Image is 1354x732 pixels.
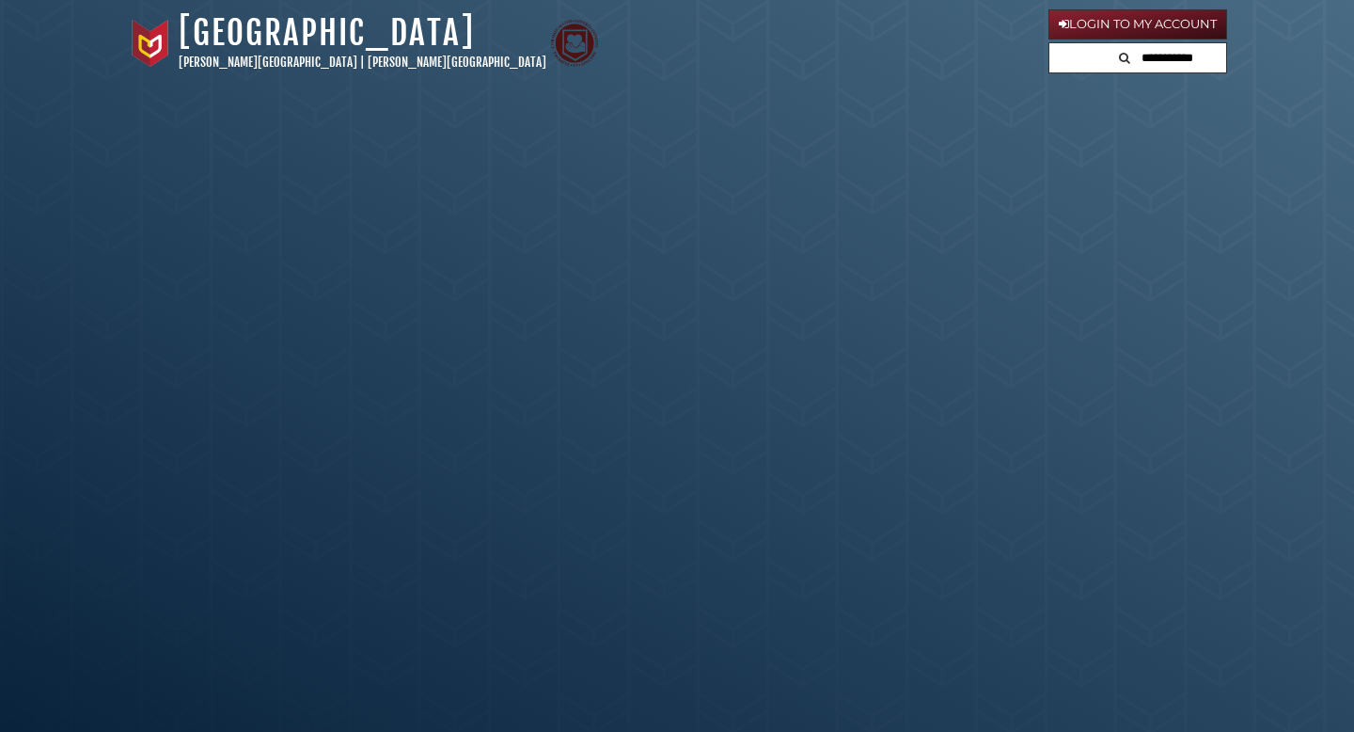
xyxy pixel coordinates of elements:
[1119,52,1130,64] i: Search
[179,55,357,70] a: [PERSON_NAME][GEOGRAPHIC_DATA]
[368,55,546,70] a: [PERSON_NAME][GEOGRAPHIC_DATA]
[127,20,174,67] img: Calvin University
[551,20,598,67] img: Calvin Theological Seminary
[1048,9,1227,40] a: Login to My Account
[179,12,475,54] a: [GEOGRAPHIC_DATA]
[360,55,365,70] span: |
[1113,43,1136,69] button: Search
